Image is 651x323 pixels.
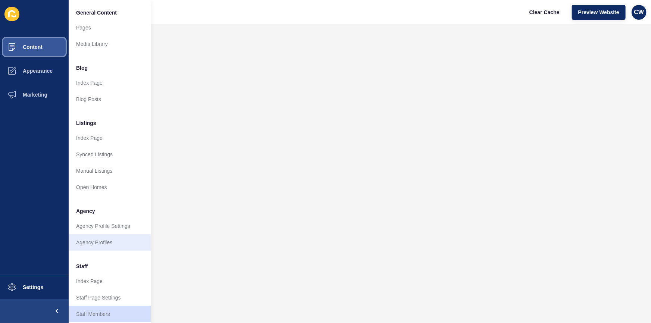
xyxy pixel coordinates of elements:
[76,263,88,270] span: Staff
[69,36,151,52] a: Media Library
[578,9,619,16] span: Preview Website
[76,119,96,127] span: Listings
[69,91,151,107] a: Blog Posts
[572,5,626,20] button: Preview Website
[76,64,88,72] span: Blog
[69,234,151,251] a: Agency Profiles
[69,289,151,306] a: Staff Page Settings
[523,5,566,20] button: Clear Cache
[634,9,644,16] span: CW
[69,163,151,179] a: Manual Listings
[76,9,117,16] span: General Content
[69,273,151,289] a: Index Page
[69,179,151,195] a: Open Homes
[76,207,95,215] span: Agency
[69,306,151,322] a: Staff Members
[69,218,151,234] a: Agency Profile Settings
[69,130,151,146] a: Index Page
[69,146,151,163] a: Synced Listings
[69,75,151,91] a: Index Page
[69,19,151,36] a: Pages
[529,9,560,16] span: Clear Cache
